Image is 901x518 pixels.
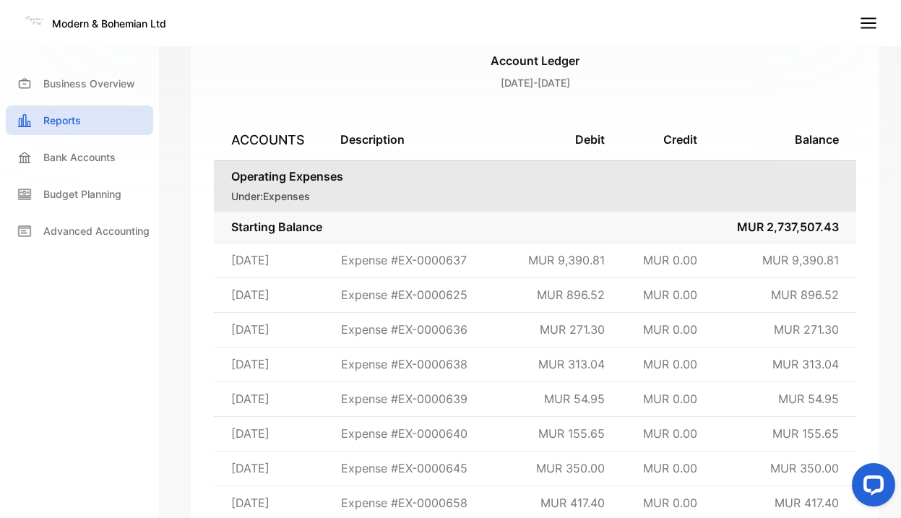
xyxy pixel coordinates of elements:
th: Debit [493,119,622,160]
p: [DATE] [231,459,306,477]
p: Business Overview [43,76,135,91]
p: [DATE] [231,425,306,442]
p: Expense #EX-0000639 [341,390,467,407]
p: Under: Expenses [231,189,839,204]
img: Logo [23,10,45,32]
p: Expense #EX-0000645 [341,459,467,477]
p: Expense #EX-0000625 [341,286,467,303]
p: Expense #EX-0000640 [341,425,467,442]
span: MUR 896.52 [771,288,839,302]
a: Advanced Accounting [6,216,153,246]
p: [DATE] [231,355,306,373]
span: MUR 0.00 [643,426,697,441]
p: [DATE] [231,494,306,511]
span: MUR 0.00 [643,392,697,406]
span: MUR 0.00 [643,322,697,337]
th: Credit [622,119,715,160]
p: Expense #EX-0000636 [341,321,467,338]
span: MUR 271.30 [774,322,839,337]
span: MUR 0.00 [643,253,697,267]
p: Budget Planning [43,186,121,202]
p: [DATE] [231,321,306,338]
span: MUR 9,390.81 [528,253,605,267]
p: Bank Accounts [43,150,116,165]
span: MUR 896.52 [537,288,605,302]
span: MUR 9,390.81 [762,253,839,267]
p: Operating Expenses [231,168,839,185]
th: Balance [715,119,856,160]
span: MUR 0.00 [643,461,697,475]
p: [DATE] [231,390,306,407]
p: [DATE] [231,286,306,303]
a: Bank Accounts [6,142,153,172]
th: Description [323,119,493,160]
td: Starting Balance [214,211,715,243]
th: ACCOUNTS [214,119,323,160]
a: Budget Planning [6,179,153,209]
span: MUR 2,737,507.43 [737,220,839,234]
p: [DATE] [231,251,306,269]
p: Expense #EX-0000638 [341,355,467,373]
p: [DATE]-[DATE] [214,75,856,90]
span: MUR 417.40 [540,496,605,510]
p: Advanced Accounting [43,223,150,238]
span: MUR 155.65 [538,426,605,441]
span: MUR 155.65 [772,426,839,441]
span: MUR 313.04 [538,357,605,371]
p: Expense #EX-0000658 [341,494,467,511]
p: Account Ledger [214,52,856,69]
span: MUR 313.04 [772,357,839,371]
p: Modern & Bohemian Ltd [52,16,166,31]
span: MUR 417.40 [775,496,839,510]
p: Reports [43,113,81,128]
a: Business Overview [6,69,153,98]
p: Expense #EX-0000637 [341,251,467,269]
a: Reports [6,105,153,135]
span: MUR 54.95 [778,392,839,406]
span: MUR 0.00 [643,357,697,371]
span: MUR 0.00 [643,496,697,510]
span: MUR 54.95 [544,392,605,406]
span: MUR 271.30 [540,322,605,337]
span: MUR 350.00 [770,461,839,475]
span: MUR 350.00 [536,461,605,475]
span: MUR 0.00 [643,288,697,302]
iframe: LiveChat chat widget [840,457,901,518]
